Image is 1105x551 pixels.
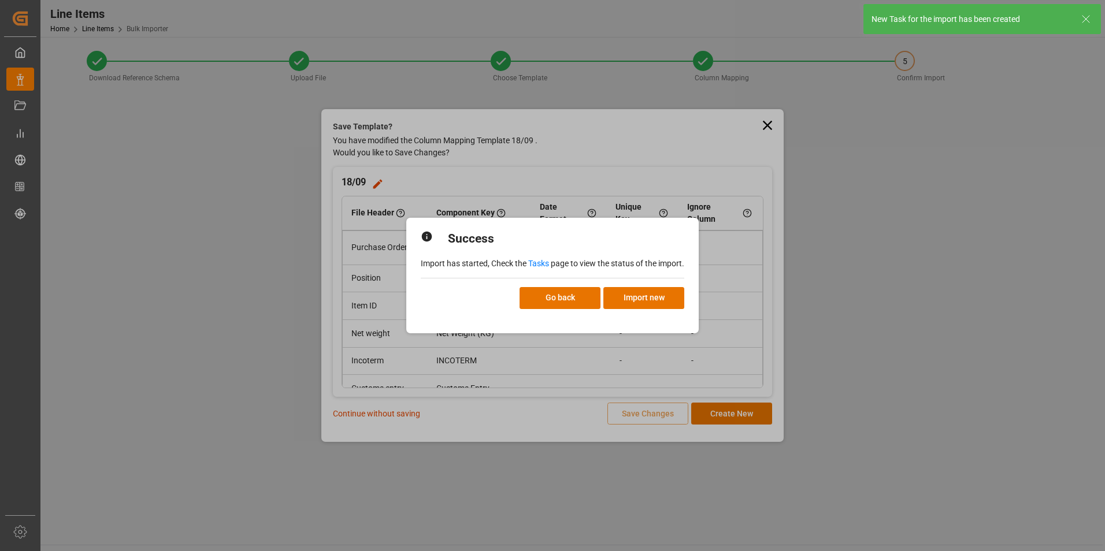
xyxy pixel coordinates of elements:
[603,287,684,309] button: Import new
[421,258,684,270] p: Import has started, Check the page to view the status of the import.
[448,230,494,248] h2: Success
[872,13,1070,25] div: New Task for the import has been created
[520,287,600,309] button: Go back
[528,259,549,268] a: Tasks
